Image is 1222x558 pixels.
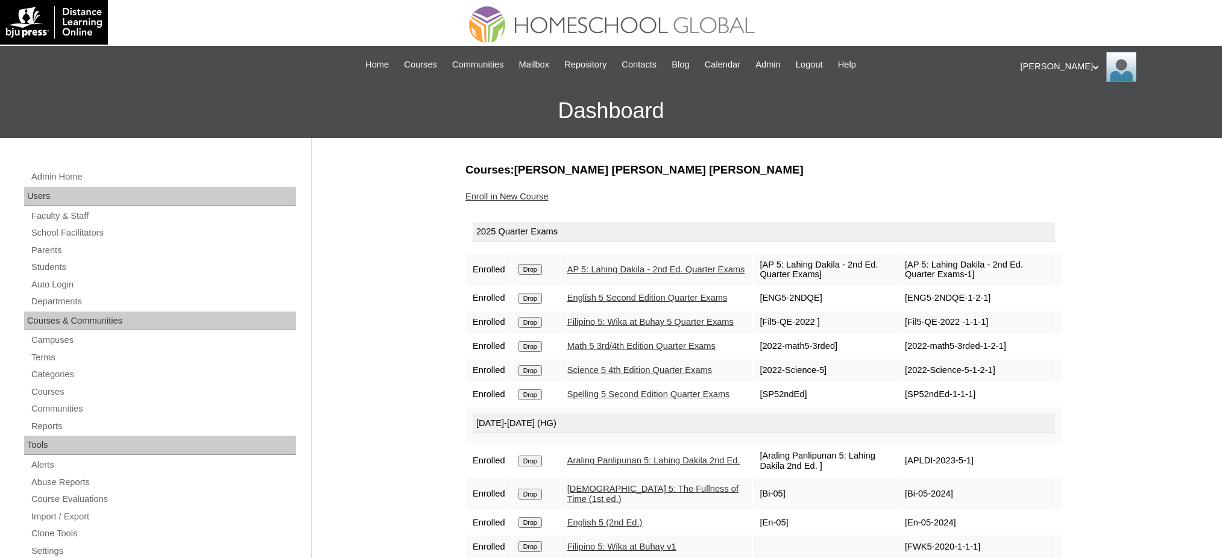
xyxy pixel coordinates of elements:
[564,58,606,72] span: Repository
[365,58,389,72] span: Home
[30,419,296,434] a: Reports
[518,389,542,400] input: Drop
[30,367,296,382] a: Categories
[359,58,395,72] a: Home
[6,84,1216,138] h3: Dashboard
[755,58,781,72] span: Admin
[518,341,542,352] input: Drop
[567,341,716,351] a: Math 5 3rd/4th Edition Quarter Exams
[518,489,542,500] input: Drop
[465,192,549,201] a: Enroll in New Course
[467,335,511,358] td: Enrolled
[518,317,542,328] input: Drop
[467,311,511,334] td: Enrolled
[30,169,296,184] a: Admin Home
[30,492,296,507] a: Course Evaluations
[446,58,510,72] a: Communities
[518,293,542,304] input: Drop
[899,335,1048,358] td: [2022-math5-3rded-1-2-1]
[567,317,734,327] a: Filipino 5: Wika at Buhay 5 Quarter Exams
[567,265,745,274] a: AP 5: Lahing Dakila - 2nd Ed. Quarter Exams
[567,456,740,465] a: Araling Panlipunan 5: Lahing Dakila 2nd Ed.
[790,58,829,72] a: Logout
[519,58,550,72] span: Mailbox
[754,359,898,382] td: [2022-Science-5]
[467,383,511,406] td: Enrolled
[518,456,542,466] input: Drop
[518,541,542,552] input: Drop
[616,58,663,72] a: Contacts
[467,359,511,382] td: Enrolled
[567,389,730,399] a: Spelling 5 Second Edition Quarter Exams
[832,58,862,72] a: Help
[398,58,443,72] a: Courses
[465,162,1062,178] h3: Courses:[PERSON_NAME] [PERSON_NAME] [PERSON_NAME]
[567,542,676,551] a: Filipino 5: Wika at Buhay v1
[754,254,898,286] td: [AP 5: Lahing Dakila - 2nd Ed. Quarter Exams]
[672,58,689,72] span: Blog
[24,187,296,206] div: Users
[24,312,296,331] div: Courses & Communities
[899,445,1048,477] td: [APLDI-2023-5-1]
[24,436,296,455] div: Tools
[30,333,296,348] a: Campuses
[467,478,511,510] td: Enrolled
[30,384,296,400] a: Courses
[622,58,657,72] span: Contacts
[899,287,1048,310] td: [ENG5-2NDQE-1-2-1]
[899,254,1048,286] td: [AP 5: Lahing Dakila - 2nd Ed. Quarter Exams-1]
[754,445,898,477] td: [Araling Panlipunan 5: Lahing Dakila 2nd Ed. ]
[699,58,746,72] a: Calendar
[705,58,740,72] span: Calendar
[30,457,296,472] a: Alerts
[838,58,856,72] span: Help
[30,509,296,524] a: Import / Export
[899,311,1048,334] td: [Fil5-QE-2022 -1-1-1]
[30,225,296,240] a: School Facilitators
[30,475,296,490] a: Abuse Reports
[452,58,504,72] span: Communities
[754,511,898,534] td: [En-05]
[899,511,1048,534] td: [En-05-2024]
[666,58,695,72] a: Blog
[567,293,728,303] a: English 5 Second Edition Quarter Exams
[30,401,296,416] a: Communities
[30,208,296,224] a: Faculty & Staff
[899,383,1048,406] td: [SP52ndEd-1-1-1]
[796,58,823,72] span: Logout
[754,383,898,406] td: [SP52ndEd]
[467,511,511,534] td: Enrolled
[899,478,1048,510] td: [Bi-05-2024]
[567,484,739,504] a: [DEMOGRAPHIC_DATA] 5: The Fullness of Time (1st ed.)
[6,6,102,39] img: logo-white.png
[467,535,511,558] td: Enrolled
[467,445,511,477] td: Enrolled
[899,359,1048,382] td: [2022-Science-5-1-2-1]
[749,58,787,72] a: Admin
[30,243,296,258] a: Parents
[30,526,296,541] a: Clone Tools
[754,335,898,358] td: [2022-math5-3rded]
[30,277,296,292] a: Auto Login
[518,517,542,528] input: Drop
[899,535,1048,558] td: [FWK5-2020-1-1-1]
[567,518,643,527] a: English 5 (2nd Ed.)
[558,58,613,72] a: Repository
[467,287,511,310] td: Enrolled
[513,58,556,72] a: Mailbox
[1106,52,1136,82] img: Ariane Ebuen
[473,413,1055,434] div: [DATE]-[DATE] (HG)
[754,478,898,510] td: [Bi-05]
[30,260,296,275] a: Students
[30,350,296,365] a: Terms
[404,58,437,72] span: Courses
[754,287,898,310] td: [ENG5-2NDQE]
[518,365,542,376] input: Drop
[1021,52,1211,82] div: [PERSON_NAME]
[567,365,712,375] a: Science 5 4th Edition Quarter Exams
[467,254,511,286] td: Enrolled
[473,222,1055,242] div: 2025 Quarter Exams
[518,264,542,275] input: Drop
[754,311,898,334] td: [Fil5-QE-2022 ]
[30,294,296,309] a: Departments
